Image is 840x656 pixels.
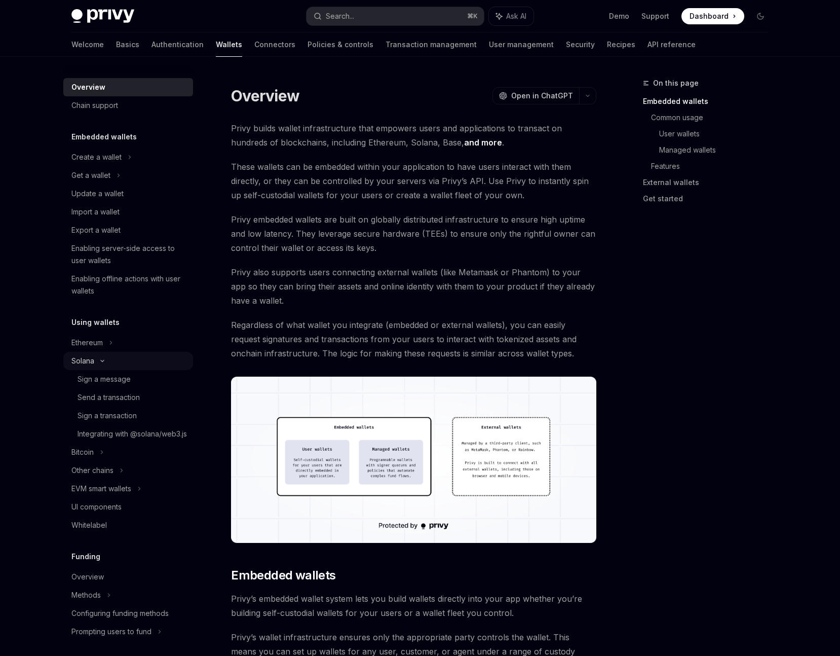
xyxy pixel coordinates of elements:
[63,185,193,203] a: Update a wallet
[71,242,187,267] div: Enabling server-side access to user wallets
[651,110,777,126] a: Common usage
[71,589,101,601] div: Methods
[71,607,169,619] div: Configuring funding methods
[231,377,596,543] img: images/walletoverview.png
[489,32,554,57] a: User management
[216,32,242,57] a: Wallets
[63,270,193,300] a: Enabling offline actions with user wallets
[506,11,526,21] span: Ask AI
[492,87,579,104] button: Open in ChatGPT
[151,32,204,57] a: Authentication
[63,407,193,425] a: Sign a transaction
[71,32,104,57] a: Welcome
[231,318,596,360] span: Regardless of what wallet you integrate (embedded or external wallets), you can easily request si...
[651,158,777,174] a: Features
[489,7,533,25] button: Ask AI
[63,516,193,534] a: Whitelabel
[566,32,595,57] a: Security
[63,604,193,623] a: Configuring funding methods
[71,551,100,563] h5: Funding
[63,370,193,388] a: Sign a message
[71,273,187,297] div: Enabling offline actions with user wallets
[71,206,120,218] div: Import a wallet
[308,32,373,57] a: Policies & controls
[63,568,193,586] a: Overview
[467,12,478,20] span: ⌘ K
[659,126,777,142] a: User wallets
[643,93,777,110] a: Embedded wallets
[71,446,94,458] div: Bitcoin
[653,77,699,89] span: On this page
[71,131,137,143] h5: Embedded wallets
[71,464,113,477] div: Other chains
[71,99,118,112] div: Chain support
[647,32,696,57] a: API reference
[254,32,295,57] a: Connectors
[464,137,502,148] a: and more
[386,32,477,57] a: Transaction management
[71,626,151,638] div: Prompting users to fund
[231,592,596,620] span: Privy’s embedded wallet system lets you build wallets directly into your app whether you’re build...
[609,11,629,21] a: Demo
[71,337,103,349] div: Ethereum
[231,121,596,150] span: Privy builds wallet infrastructure that empowers users and applications to transact on hundreds o...
[71,169,110,181] div: Get a wallet
[231,212,596,255] span: Privy embedded wallets are built on globally distributed infrastructure to ensure high uptime and...
[307,7,484,25] button: Search...⌘K
[78,410,137,422] div: Sign a transaction
[511,91,573,101] span: Open in ChatGPT
[231,160,596,202] span: These wallets can be embedded within your application to have users interact with them directly, ...
[71,355,94,367] div: Solana
[78,428,187,440] div: Integrating with @solana/web3.js
[63,78,193,96] a: Overview
[659,142,777,158] a: Managed wallets
[63,239,193,270] a: Enabling server-side access to user wallets
[231,87,299,105] h1: Overview
[71,188,124,200] div: Update a wallet
[71,224,121,236] div: Export a wallet
[71,483,131,495] div: EVM smart wallets
[63,388,193,407] a: Send a transaction
[116,32,139,57] a: Basics
[681,8,744,24] a: Dashboard
[690,11,729,21] span: Dashboard
[231,567,335,584] span: Embedded wallets
[641,11,669,21] a: Support
[326,10,354,22] div: Search...
[63,425,193,443] a: Integrating with @solana/web3.js
[71,151,122,163] div: Create a wallet
[71,501,122,513] div: UI components
[78,373,131,385] div: Sign a message
[71,9,134,23] img: dark logo
[71,571,104,583] div: Overview
[63,96,193,115] a: Chain support
[643,191,777,207] a: Get started
[78,391,140,404] div: Send a transaction
[752,8,769,24] button: Toggle dark mode
[231,265,596,308] span: Privy also supports users connecting external wallets (like Metamask or Phantom) to your app so t...
[63,498,193,516] a: UI components
[63,203,193,221] a: Import a wallet
[607,32,635,57] a: Recipes
[643,174,777,191] a: External wallets
[71,519,107,531] div: Whitelabel
[71,81,105,93] div: Overview
[63,221,193,239] a: Export a wallet
[71,316,120,329] h5: Using wallets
